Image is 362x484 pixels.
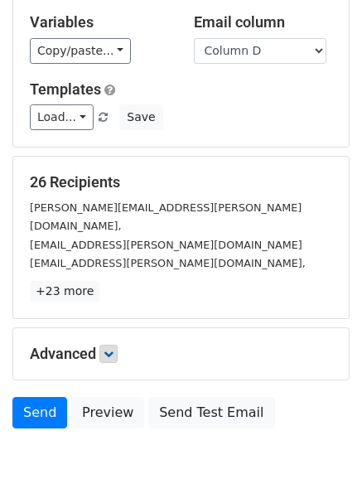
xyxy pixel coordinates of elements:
[119,104,162,130] button: Save
[148,397,274,428] a: Send Test Email
[71,397,144,428] a: Preview
[279,404,362,484] iframe: Chat Widget
[30,173,332,191] h5: 26 Recipients
[30,345,332,363] h5: Advanced
[30,239,302,251] small: [EMAIL_ADDRESS][PERSON_NAME][DOMAIN_NAME]
[30,281,99,302] a: +23 more
[30,80,101,98] a: Templates
[30,38,131,64] a: Copy/paste...
[194,13,333,31] h5: Email column
[30,104,94,130] a: Load...
[12,397,67,428] a: Send
[30,257,306,269] small: [EMAIL_ADDRESS][PERSON_NAME][DOMAIN_NAME],
[30,201,302,233] small: [PERSON_NAME][EMAIL_ADDRESS][PERSON_NAME][DOMAIN_NAME],
[30,13,169,31] h5: Variables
